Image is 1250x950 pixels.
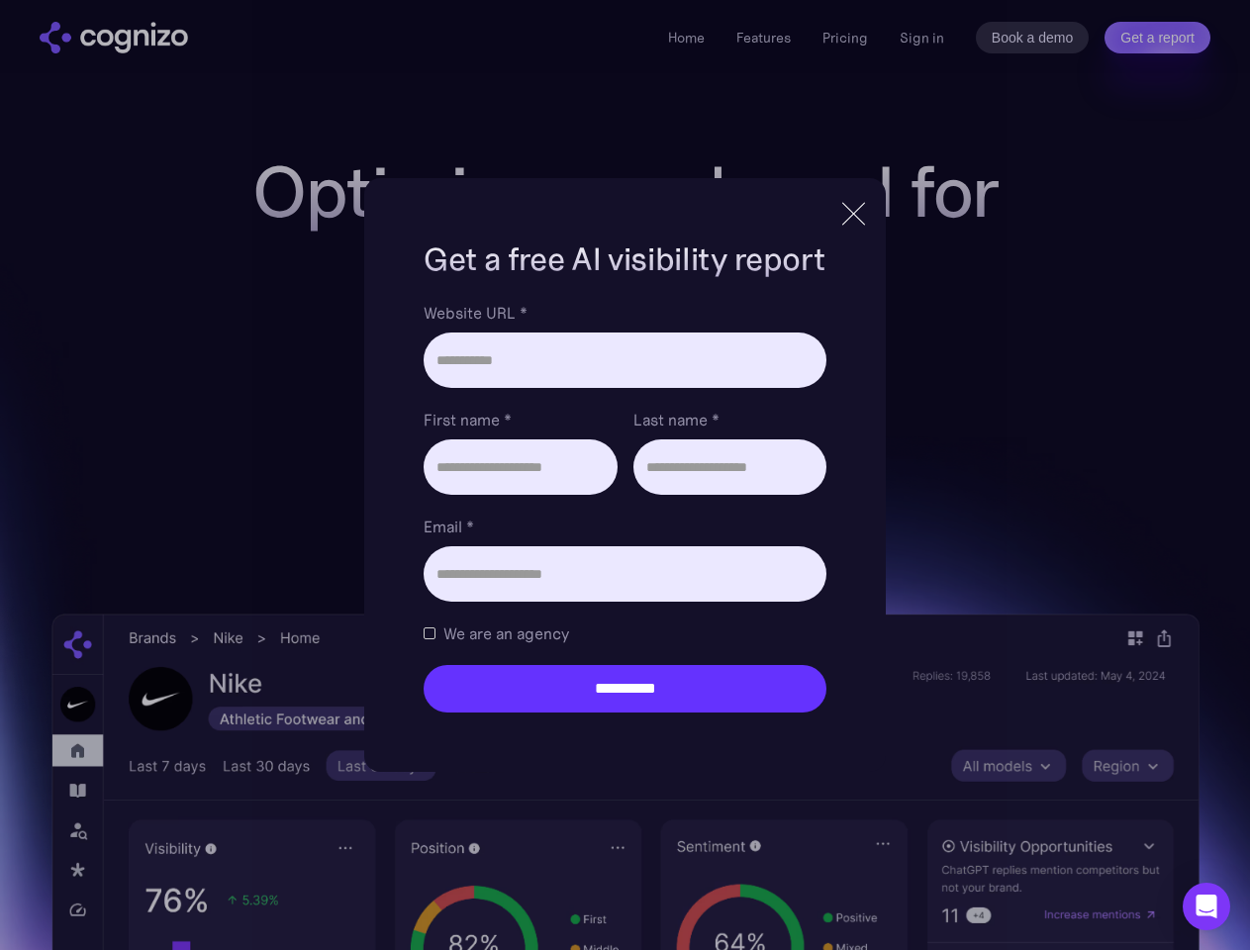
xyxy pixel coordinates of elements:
h1: Get a free AI visibility report [424,237,825,281]
label: Last name * [633,408,826,431]
label: Website URL * [424,301,825,325]
label: Email * [424,515,825,538]
form: Brand Report Form [424,301,825,712]
div: Open Intercom Messenger [1183,883,1230,930]
label: First name * [424,408,617,431]
span: We are an agency [443,621,569,645]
